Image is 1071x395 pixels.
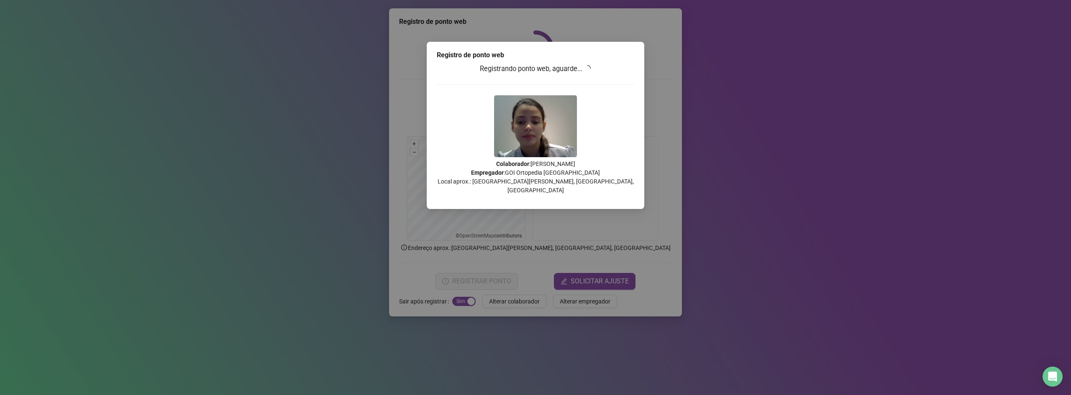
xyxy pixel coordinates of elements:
div: Registro de ponto web [437,50,634,60]
h3: Registrando ponto web, aguarde... [437,64,634,74]
div: Open Intercom Messenger [1043,367,1063,387]
span: loading [584,65,591,72]
strong: Empregador [471,169,504,176]
img: 2Q== [494,95,577,157]
p: : [PERSON_NAME] : GOI Ortopedia [GEOGRAPHIC_DATA] Local aprox.: [GEOGRAPHIC_DATA][PERSON_NAME], [... [437,160,634,195]
strong: Colaborador [496,161,529,167]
